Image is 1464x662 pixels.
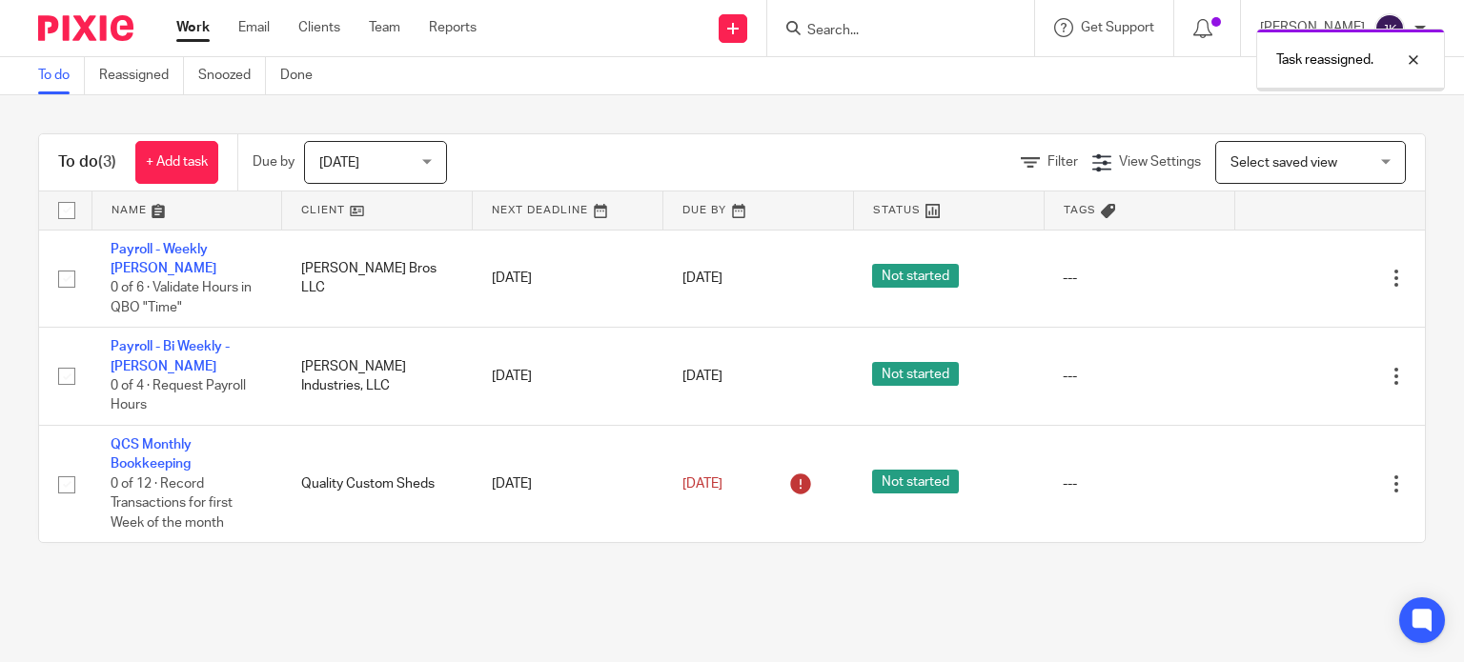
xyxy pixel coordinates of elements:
span: [DATE] [682,271,722,285]
span: (3) [98,154,116,170]
a: To do [38,57,85,94]
span: View Settings [1119,155,1201,169]
a: Reassigned [99,57,184,94]
span: [DATE] [682,370,722,383]
p: Task reassigned. [1276,50,1373,70]
p: Due by [253,152,295,171]
h1: To do [58,152,116,172]
a: Clients [298,18,340,37]
span: [DATE] [682,477,722,491]
img: Pixie [38,15,133,41]
td: [DATE] [473,328,663,426]
a: QCS Monthly Bookkeeping [111,438,192,471]
span: [DATE] [319,156,359,170]
a: Payroll - Bi Weekly - [PERSON_NAME] [111,340,230,372]
a: Email [238,18,270,37]
img: svg%3E [1374,13,1405,44]
span: 0 of 12 · Record Transactions for first Week of the month [111,477,233,530]
a: + Add task [135,141,218,184]
td: Quality Custom Sheds [282,426,473,543]
td: [PERSON_NAME] Industries, LLC [282,328,473,426]
td: [DATE] [473,230,663,328]
span: 0 of 6 · Validate Hours in QBO "Time" [111,281,252,314]
div: --- [1063,474,1215,493]
a: Snoozed [198,57,266,94]
a: Reports [429,18,477,37]
span: Select saved view [1230,156,1337,170]
span: Tags [1064,205,1096,215]
a: Done [280,57,327,94]
div: --- [1063,367,1215,386]
span: Not started [872,362,959,386]
span: 0 of 4 · Request Payroll Hours [111,379,246,412]
div: --- [1063,269,1215,288]
a: Work [176,18,210,37]
span: Filter [1047,155,1078,169]
span: Not started [872,264,959,288]
td: [PERSON_NAME] Bros LLC [282,230,473,328]
a: Payroll - Weekly [PERSON_NAME] [111,243,216,275]
a: Team [369,18,400,37]
td: [DATE] [473,426,663,543]
span: Not started [872,470,959,493]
